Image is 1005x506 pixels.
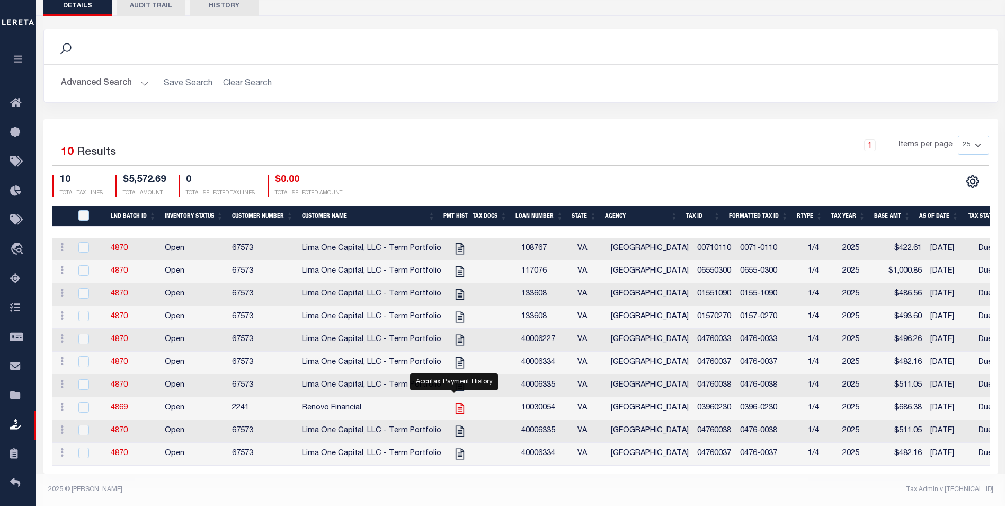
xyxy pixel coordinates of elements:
[838,420,881,443] td: 2025
[517,443,573,466] td: 40006334
[111,404,128,412] a: 4869
[298,374,446,397] td: Lima One Capital, LLC - Term Portfolio
[275,189,342,197] p: TOTAL SELECTED AMOUNT
[228,397,298,420] td: 2241
[161,443,228,466] td: Open
[298,397,446,420] td: Renovo Financial
[517,397,573,420] td: 10030054
[111,267,128,275] a: 4870
[517,306,573,329] td: 133608
[228,260,298,283] td: 67573
[111,359,128,366] a: 4870
[439,206,468,228] th: Pmt Hist
[804,283,838,306] td: 1/4
[693,352,736,374] td: 04760037
[736,420,804,443] td: 0476-0038
[693,260,736,283] td: 06550300
[573,420,607,443] td: VA
[881,238,926,260] td: $422.61
[60,175,103,186] h4: 10
[736,283,804,306] td: 0155-1090
[228,443,298,466] td: 67573
[693,329,736,352] td: 04760033
[61,73,149,94] button: Advanced Search
[725,206,793,228] th: Formatted Tax Id: activate to sort column ascending
[915,206,963,228] th: As Of Date: activate to sort column ascending
[607,374,693,397] td: [GEOGRAPHIC_DATA]
[607,397,693,420] td: [GEOGRAPHIC_DATA]
[736,306,804,329] td: 0157-0270
[693,443,736,466] td: 04760037
[607,306,693,329] td: [GEOGRAPHIC_DATA]
[693,306,736,329] td: 01570270
[468,206,511,228] th: Tax Docs: activate to sort column ascending
[838,443,881,466] td: 2025
[111,336,128,343] a: 4870
[926,283,974,306] td: [DATE]
[804,420,838,443] td: 1/4
[517,352,573,374] td: 40006334
[529,485,993,494] div: Tax Admin v.[TECHNICAL_ID]
[228,306,298,329] td: 67573
[838,238,881,260] td: 2025
[736,374,804,397] td: 0476-0038
[804,443,838,466] td: 1/4
[926,238,974,260] td: [DATE]
[511,206,567,228] th: Loan Number: activate to sort column ascending
[736,260,804,283] td: 0655-0300
[111,313,128,320] a: 4870
[881,306,926,329] td: $493.60
[298,352,446,374] td: Lima One Capital, LLC - Term Portfolio
[517,374,573,397] td: 40006335
[298,329,446,352] td: Lima One Capital, LLC - Term Portfolio
[161,206,228,228] th: Inventory Status: activate to sort column ascending
[298,283,446,306] td: Lima One Capital, LLC - Term Portfolio
[838,329,881,352] td: 2025
[607,443,693,466] td: [GEOGRAPHIC_DATA]
[881,260,926,283] td: $1,000.86
[161,306,228,329] td: Open
[186,189,255,197] p: TOTAL SELECTED TAXLINES
[573,374,607,397] td: VA
[607,260,693,283] td: [GEOGRAPHIC_DATA]
[899,139,953,151] span: Items per page
[298,260,446,283] td: Lima One Capital, LLC - Term Portfolio
[870,206,915,228] th: Base Amt: activate to sort column ascending
[228,352,298,374] td: 67573
[298,306,446,329] td: Lima One Capital, LLC - Term Portfolio
[926,443,974,466] td: [DATE]
[881,420,926,443] td: $511.05
[607,238,693,260] td: [GEOGRAPHIC_DATA]
[804,260,838,283] td: 1/4
[111,450,128,457] a: 4870
[601,206,682,228] th: Agency: activate to sort column ascending
[573,329,607,352] td: VA
[926,374,974,397] td: [DATE]
[838,283,881,306] td: 2025
[838,260,881,283] td: 2025
[517,420,573,443] td: 40006335
[736,443,804,466] td: 0476-0037
[60,189,103,197] p: TOTAL TAX LINES
[926,397,974,420] td: [DATE]
[517,329,573,352] td: 40006227
[298,420,446,443] td: Lima One Capital, LLC - Term Portfolio
[926,420,974,443] td: [DATE]
[926,352,974,374] td: [DATE]
[838,397,881,420] td: 2025
[161,397,228,420] td: Open
[228,283,298,306] td: 67573
[298,238,446,260] td: Lima One Capital, LLC - Term Portfolio
[573,260,607,283] td: VA
[926,329,974,352] td: [DATE]
[567,206,601,228] th: State: activate to sort column ascending
[228,238,298,260] td: 67573
[881,397,926,420] td: $686.38
[838,306,881,329] td: 2025
[693,374,736,397] td: 04760038
[298,443,446,466] td: Lima One Capital, LLC - Term Portfolio
[111,381,128,389] a: 4870
[161,283,228,306] td: Open
[736,397,804,420] td: 0396-0230
[161,329,228,352] td: Open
